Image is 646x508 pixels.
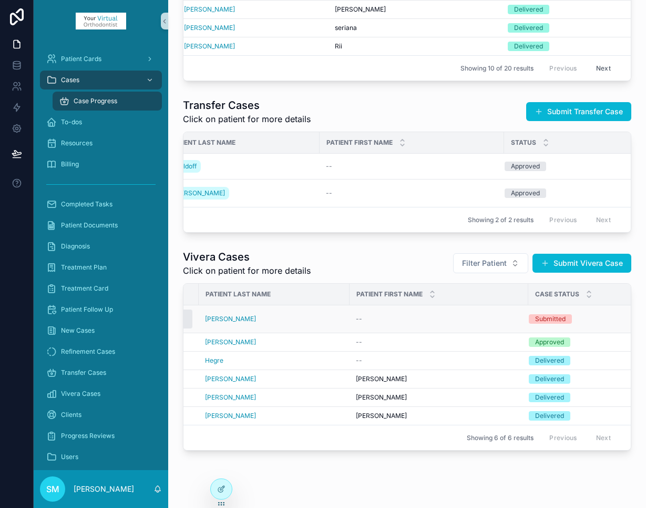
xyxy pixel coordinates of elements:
span: Progress Reviews [61,432,115,440]
span: Cases [61,76,79,84]
a: [PERSON_NAME] [184,24,322,32]
a: [PERSON_NAME] [205,393,256,402]
a: Completed Tasks [40,195,162,214]
span: Case Progress [74,97,117,105]
a: Cases [40,71,162,89]
a: Approved [505,162,638,171]
a: Maldoff [170,158,313,175]
span: Treatment Plan [61,263,107,272]
span: Treatment Card [61,284,108,293]
a: [PERSON_NAME] [184,42,235,51]
a: Progress Reviews [40,426,162,445]
span: Vivera Cases [61,390,100,398]
a: Approved [505,188,638,198]
a: [PERSON_NAME] [356,412,522,420]
span: [PERSON_NAME] [335,5,386,14]
span: [PERSON_NAME] [356,375,407,383]
a: New Cases [40,321,162,340]
span: Patient First Name [356,290,423,298]
a: Delivered [508,23,636,33]
a: [PERSON_NAME] [205,338,343,346]
a: Delivered [508,5,636,14]
span: Showing 10 of 20 results [460,64,534,73]
div: Delivered [535,356,564,365]
a: Rii [335,42,501,51]
a: Case Progress [53,92,162,111]
a: Resources [40,134,162,153]
span: Refinement Cases [61,347,115,356]
span: Maldoff [174,162,197,171]
button: Submit Vivera Case [532,254,631,273]
span: [PERSON_NAME] [174,189,225,197]
div: Delivered [514,23,543,33]
span: [PERSON_NAME] [184,5,235,14]
span: Patient Last Name [206,290,271,298]
a: Billing [40,155,162,174]
span: Users [61,453,78,461]
span: Clients [61,411,81,419]
a: [PERSON_NAME] [184,5,322,14]
div: Delivered [514,5,543,14]
a: Delivered [508,42,636,51]
a: Maldoff [170,160,201,173]
a: [PERSON_NAME] [335,5,501,14]
div: Delivered [535,393,564,402]
a: [PERSON_NAME] [205,315,256,323]
span: Filter Patient [462,258,507,268]
a: Hegre [205,356,343,365]
a: seriana [335,24,501,32]
span: Completed Tasks [61,200,112,208]
a: Users [40,447,162,466]
span: [PERSON_NAME] [184,24,235,32]
div: Approved [511,162,540,171]
a: [PERSON_NAME] [205,338,256,346]
a: [PERSON_NAME] [205,375,343,383]
span: Showing 6 of 6 results [467,434,534,442]
a: [PERSON_NAME] [170,187,229,200]
a: Hegre [205,356,223,365]
a: Treatment Card [40,279,162,298]
a: Transfer Cases [40,363,162,382]
a: -- [356,315,522,323]
a: [PERSON_NAME] [356,393,522,402]
button: Select Button [453,253,528,273]
span: Transfer Cases [61,368,106,377]
span: -- [326,162,332,171]
a: -- [326,189,498,197]
span: Case Status [535,290,579,298]
h1: Vivera Cases [183,250,311,264]
span: [PERSON_NAME] [356,412,407,420]
div: Approved [535,337,564,347]
span: Diagnosis [61,242,90,251]
span: -- [356,356,362,365]
button: Submit Transfer Case [526,102,631,121]
a: -- [326,162,498,171]
a: Treatment Plan [40,258,162,277]
span: Resources [61,139,93,147]
a: [PERSON_NAME] [205,412,256,420]
a: To-dos [40,113,162,132]
a: [PERSON_NAME] [170,185,313,202]
a: Clients [40,405,162,424]
a: -- [356,356,522,365]
span: To-dos [61,118,82,126]
div: Approved [511,188,540,198]
span: Patient Follow Up [61,305,113,314]
span: Patient Documents [61,221,118,230]
span: [PERSON_NAME] [205,375,256,383]
span: Patient First Name [326,138,393,147]
span: Patient Cards [61,55,101,63]
a: Vivera Cases [40,384,162,403]
a: Patient Cards [40,49,162,68]
div: Submitted [535,314,566,324]
a: [PERSON_NAME] [205,315,343,323]
span: -- [326,189,332,197]
a: Refinement Cases [40,342,162,361]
